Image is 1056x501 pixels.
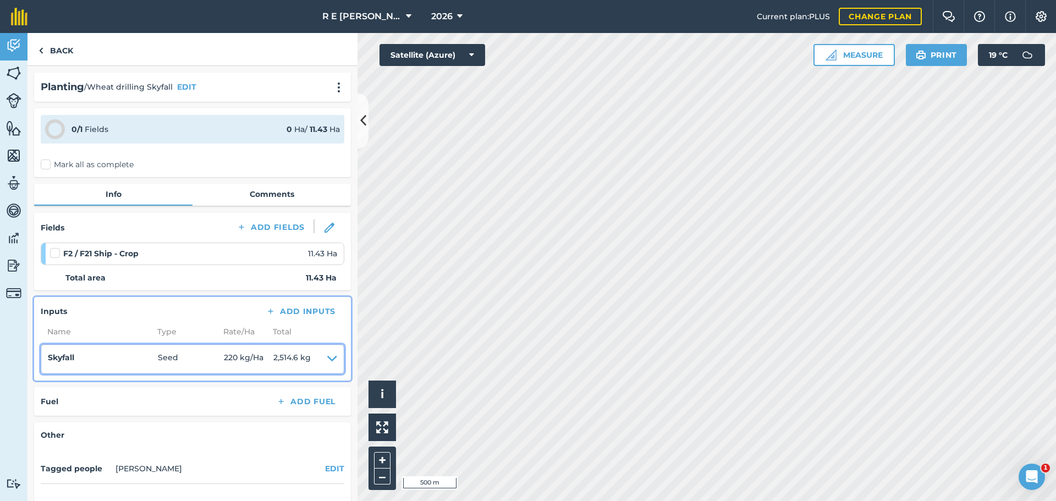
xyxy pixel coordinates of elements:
[41,159,134,170] label: Mark all as complete
[308,247,337,260] span: 11.43 Ha
[1035,11,1048,22] img: A cog icon
[41,326,151,338] span: Name
[1016,44,1038,66] img: svg+xml;base64,PD94bWwgdmVyc2lvbj0iMS4wIiBlbmNvZGluZz0idXRmLTgiPz4KPCEtLSBHZW5lcmF0b3I6IEFkb2JlIE...
[257,304,344,319] button: Add Inputs
[989,44,1008,66] span: 19 ° C
[306,272,337,284] strong: 11.43 Ha
[6,65,21,81] img: svg+xml;base64,PHN2ZyB4bWxucz0iaHR0cDovL3d3dy53My5vcmcvMjAwMC9zdmciIHdpZHRoPSI1NiIgaGVpZ2h0PSI2MC...
[287,124,292,134] strong: 0
[973,11,986,22] img: A question mark icon
[369,381,396,408] button: i
[6,175,21,191] img: svg+xml;base64,PD94bWwgdmVyc2lvbj0iMS4wIiBlbmNvZGluZz0idXRmLTgiPz4KPCEtLSBHZW5lcmF0b3I6IEFkb2JlIE...
[41,305,67,317] h4: Inputs
[6,37,21,54] img: svg+xml;base64,PD94bWwgdmVyc2lvbj0iMS4wIiBlbmNvZGluZz0idXRmLTgiPz4KPCEtLSBHZW5lcmF0b3I6IEFkb2JlIE...
[6,202,21,219] img: svg+xml;base64,PD94bWwgdmVyc2lvbj0iMS4wIiBlbmNvZGluZz0idXRmLTgiPz4KPCEtLSBHZW5lcmF0b3I6IEFkb2JlIE...
[325,463,344,475] button: EDIT
[71,124,82,134] strong: 0 / 1
[273,351,311,367] span: 2,514.6 kg
[151,326,217,338] span: Type
[1005,10,1016,23] img: svg+xml;base64,PHN2ZyB4bWxucz0iaHR0cDovL3d3dy53My5vcmcvMjAwMC9zdmciIHdpZHRoPSIxNyIgaGVpZ2h0PSIxNy...
[310,124,327,134] strong: 11.43
[322,10,402,23] span: R E [PERSON_NAME]
[267,394,344,409] button: Add Fuel
[6,230,21,246] img: svg+xml;base64,PD94bWwgdmVyc2lvbj0iMS4wIiBlbmNvZGluZz0idXRmLTgiPz4KPCEtLSBHZW5lcmF0b3I6IEFkb2JlIE...
[266,326,291,338] span: Total
[177,81,196,93] button: EDIT
[826,49,837,60] img: Ruler icon
[906,44,967,66] button: Print
[38,44,43,57] img: svg+xml;base64,PHN2ZyB4bWxucz0iaHR0cDovL3d3dy53My5vcmcvMjAwMC9zdmciIHdpZHRoPSI5IiBoZWlnaHQ9IjI0Ii...
[1041,464,1050,472] span: 1
[381,387,384,401] span: i
[6,478,21,489] img: svg+xml;base64,PD94bWwgdmVyc2lvbj0iMS4wIiBlbmNvZGluZz0idXRmLTgiPz4KPCEtLSBHZW5lcmF0b3I6IEFkb2JlIE...
[228,219,313,235] button: Add Fields
[41,395,58,408] h4: Fuel
[158,351,224,367] span: Seed
[839,8,922,25] a: Change plan
[11,8,28,25] img: fieldmargin Logo
[41,463,111,475] h4: Tagged people
[193,184,351,205] a: Comments
[374,469,391,485] button: –
[41,222,64,234] h4: Fields
[332,82,345,93] img: svg+xml;base64,PHN2ZyB4bWxucz0iaHR0cDovL3d3dy53My5vcmcvMjAwMC9zdmciIHdpZHRoPSIyMCIgaGVpZ2h0PSIyNC...
[813,44,895,66] button: Measure
[41,79,84,95] h2: Planting
[48,351,158,364] h4: Skyfall
[942,11,955,22] img: Two speech bubbles overlapping with the left bubble in the forefront
[6,257,21,274] img: svg+xml;base64,PD94bWwgdmVyc2lvbj0iMS4wIiBlbmNvZGluZz0idXRmLTgiPz4KPCEtLSBHZW5lcmF0b3I6IEFkb2JlIE...
[374,452,391,469] button: +
[63,247,139,260] strong: F2 / F21 Ship - Crop
[6,93,21,108] img: svg+xml;base64,PD94bWwgdmVyc2lvbj0iMS4wIiBlbmNvZGluZz0idXRmLTgiPz4KPCEtLSBHZW5lcmF0b3I6IEFkb2JlIE...
[41,429,344,441] h4: Other
[84,81,173,93] span: / Wheat drilling Skyfall
[380,44,485,66] button: Satellite (Azure)
[34,184,193,205] a: Info
[324,223,334,233] img: svg+xml;base64,PHN2ZyB3aWR0aD0iMTgiIGhlaWdodD0iMTgiIHZpZXdCb3g9IjAgMCAxOCAxOCIgZmlsbD0ibm9uZSIgeG...
[757,10,830,23] span: Current plan : PLUS
[116,463,182,475] li: [PERSON_NAME]
[978,44,1045,66] button: 19 °C
[1019,464,1045,490] iframe: Intercom live chat
[224,351,273,367] span: 220 kg / Ha
[6,285,21,301] img: svg+xml;base64,PD94bWwgdmVyc2lvbj0iMS4wIiBlbmNvZGluZz0idXRmLTgiPz4KPCEtLSBHZW5lcmF0b3I6IEFkb2JlIE...
[431,10,453,23] span: 2026
[376,421,388,433] img: Four arrows, one pointing top left, one top right, one bottom right and the last bottom left
[916,48,926,62] img: svg+xml;base64,PHN2ZyB4bWxucz0iaHR0cDovL3d3dy53My5vcmcvMjAwMC9zdmciIHdpZHRoPSIxOSIgaGVpZ2h0PSIyNC...
[6,147,21,164] img: svg+xml;base64,PHN2ZyB4bWxucz0iaHR0cDovL3d3dy53My5vcmcvMjAwMC9zdmciIHdpZHRoPSI1NiIgaGVpZ2h0PSI2MC...
[71,123,108,135] div: Fields
[65,272,106,284] strong: Total area
[28,33,84,65] a: Back
[6,120,21,136] img: svg+xml;base64,PHN2ZyB4bWxucz0iaHR0cDovL3d3dy53My5vcmcvMjAwMC9zdmciIHdpZHRoPSI1NiIgaGVpZ2h0PSI2MC...
[217,326,266,338] span: Rate/ Ha
[48,351,337,367] summary: SkyfallSeed220 kg/Ha2,514.6 kg
[287,123,340,135] div: Ha / Ha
